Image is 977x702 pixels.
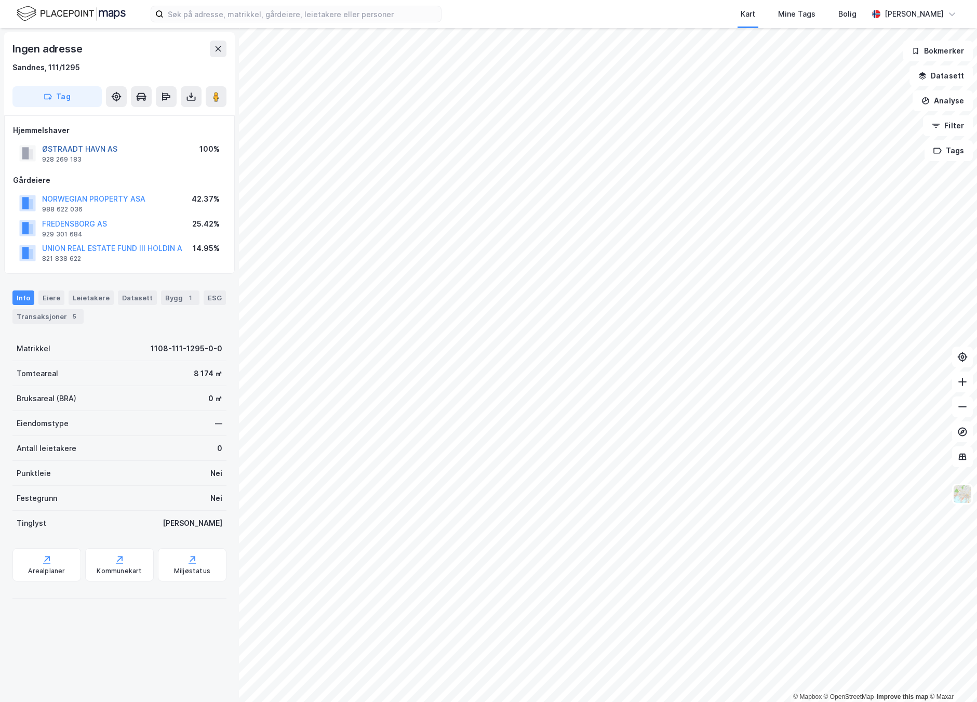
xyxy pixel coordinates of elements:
[17,5,126,23] img: logo.f888ab2527a4732fd821a326f86c7f29.svg
[923,115,973,136] button: Filter
[161,290,199,305] div: Bygg
[42,155,82,164] div: 928 269 183
[885,8,944,20] div: [PERSON_NAME]
[17,417,69,430] div: Eiendomstype
[185,293,195,303] div: 1
[877,693,928,700] a: Improve this map
[208,392,222,405] div: 0 ㎡
[217,442,222,455] div: 0
[151,342,222,355] div: 1108-111-1295-0-0
[953,484,972,504] img: Z
[192,218,220,230] div: 25.42%
[204,290,226,305] div: ESG
[17,492,57,505] div: Festegrunn
[118,290,157,305] div: Datasett
[925,140,973,161] button: Tags
[194,367,222,380] div: 8 174 ㎡
[28,567,65,575] div: Arealplaner
[17,442,76,455] div: Antall leietakere
[12,61,80,74] div: Sandnes, 111/1295
[925,652,977,702] div: Kontrollprogram for chat
[12,41,84,57] div: Ingen adresse
[174,567,210,575] div: Miljøstatus
[210,467,222,480] div: Nei
[42,205,83,214] div: 988 622 036
[163,517,222,529] div: [PERSON_NAME]
[38,290,64,305] div: Eiere
[17,392,76,405] div: Bruksareal (BRA)
[69,290,114,305] div: Leietakere
[778,8,815,20] div: Mine Tags
[903,41,973,61] button: Bokmerker
[97,567,142,575] div: Kommunekart
[741,8,755,20] div: Kart
[42,255,81,263] div: 821 838 622
[12,290,34,305] div: Info
[42,230,83,239] div: 929 301 684
[210,492,222,505] div: Nei
[838,8,856,20] div: Bolig
[17,467,51,480] div: Punktleie
[12,309,84,324] div: Transaksjoner
[192,193,220,205] div: 42.37%
[909,65,973,86] button: Datasett
[69,311,79,322] div: 5
[17,517,46,529] div: Tinglyst
[925,652,977,702] iframe: Chat Widget
[199,143,220,155] div: 100%
[913,90,973,111] button: Analyse
[824,693,874,700] a: OpenStreetMap
[13,124,226,137] div: Hjemmelshaver
[17,367,58,380] div: Tomteareal
[193,242,220,255] div: 14.95%
[17,342,50,355] div: Matrikkel
[13,174,226,187] div: Gårdeiere
[12,86,102,107] button: Tag
[215,417,222,430] div: —
[793,693,822,700] a: Mapbox
[164,6,441,22] input: Søk på adresse, matrikkel, gårdeiere, leietakere eller personer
